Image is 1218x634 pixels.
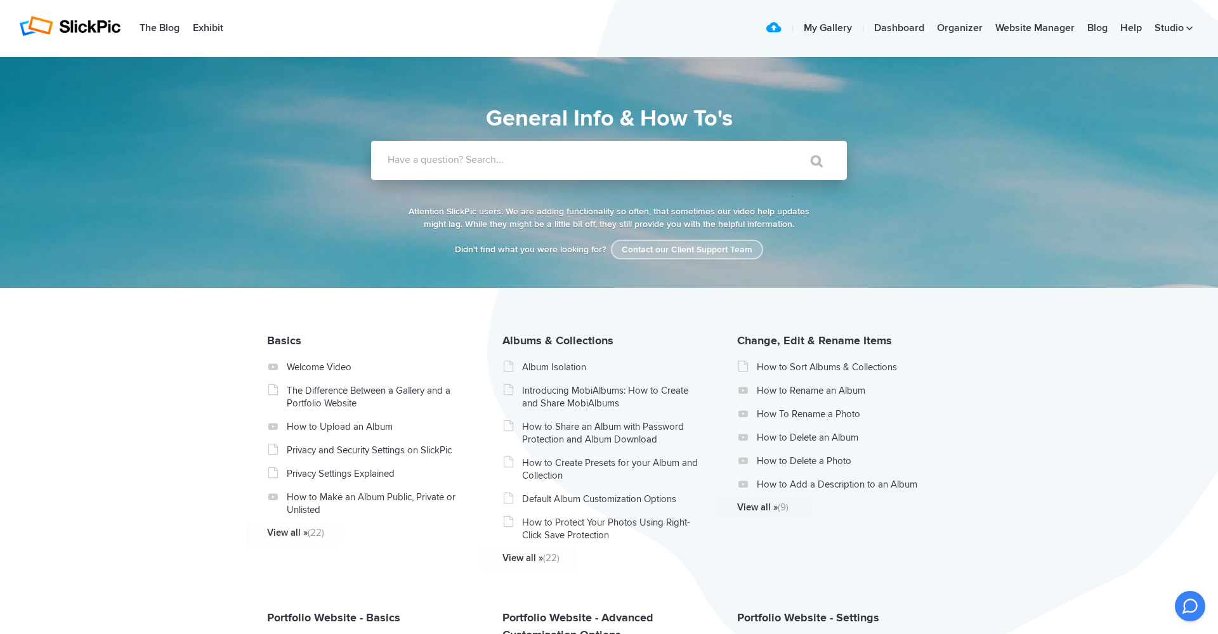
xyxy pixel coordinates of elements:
[406,205,812,231] p: Attention SlickPic users. We are adding functionality so often, that sometimes our video help upd...
[287,384,466,410] a: The Difference Between a Gallery and a Portfolio Website
[522,384,702,410] a: Introducing MobiAlbums: How to Create and Share MobiAlbums
[522,516,702,541] a: How to Protect Your Photos Using Right-Click Save Protection
[267,611,400,624] a: Portfolio Website - Basics
[757,478,936,491] a: How to Add a Description to an Album
[287,361,466,373] a: Welcome Video
[522,361,702,373] a: Album Isolation
[757,384,936,397] a: How to Rename an Album
[522,456,702,482] a: How to Create Presets for your Album and Collection
[267,526,447,539] a: View all »(22)
[757,455,936,467] a: How to Delete a Photo
[784,146,837,176] input: 
[522,420,702,446] a: How to Share an Album with Password Protection and Album Download
[287,444,466,456] a: Privacy and Security Settings on SlickPic
[611,240,763,259] a: Contact our Client Support Team
[388,153,863,166] label: Have a question? Search...
[287,467,466,480] a: Privacy Settings Explained
[737,333,892,347] a: Change, Edit & Rename Items
[287,420,466,433] a: How to Upload an Album
[757,361,936,373] a: How to Sort Albums & Collections
[522,493,702,505] a: Default Album Customization Options
[406,243,812,256] p: Didn't find what you were looking for?
[737,501,917,514] a: View all »(9)
[267,333,301,347] a: Basics
[502,552,682,564] a: View all »(22)
[757,431,936,444] a: How to Delete an Album
[757,408,936,420] a: How To Rename a Photo
[287,491,466,516] a: How to Make an Album Public, Private or Unlisted
[737,611,879,624] a: Portfolio Website - Settings
[502,333,613,347] a: Albums & Collections
[314,101,904,136] h1: General Info & How To's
